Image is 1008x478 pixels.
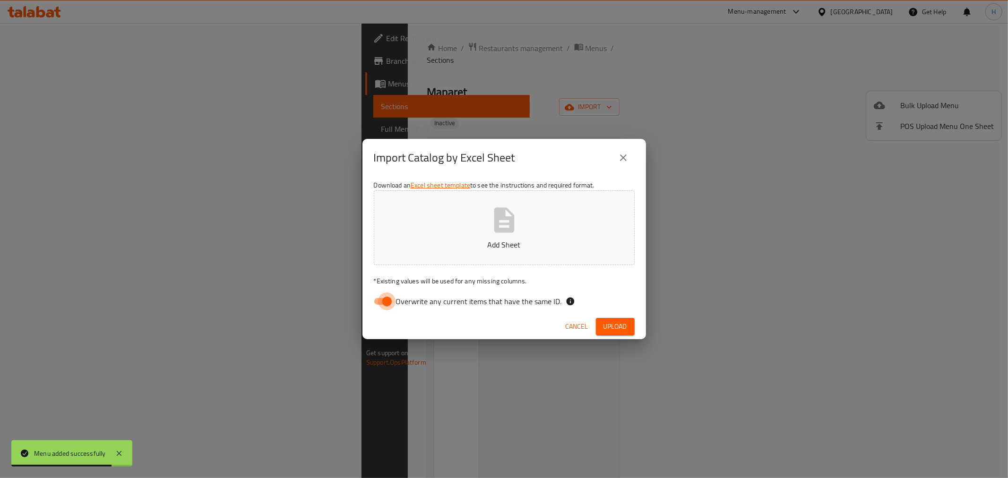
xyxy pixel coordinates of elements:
button: Cancel [562,318,592,335]
p: Add Sheet [388,239,620,250]
button: close [612,146,635,169]
span: Upload [603,321,627,333]
button: Add Sheet [374,190,635,265]
div: Download an to see the instructions and required format. [362,177,646,314]
div: Menu added successfully [34,448,106,459]
span: Cancel [566,321,588,333]
span: Overwrite any current items that have the same ID. [396,296,562,307]
h2: Import Catalog by Excel Sheet [374,150,515,165]
button: Upload [596,318,635,335]
a: Excel sheet template [411,179,470,191]
p: Existing values will be used for any missing columns. [374,276,635,286]
svg: If the overwrite option isn't selected, then the items that match an existing ID will be ignored ... [566,297,575,306]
